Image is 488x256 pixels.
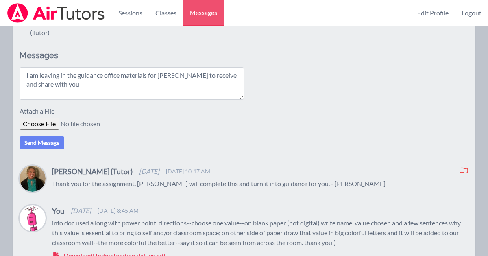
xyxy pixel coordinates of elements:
[190,8,217,18] span: Messages
[20,136,64,149] button: Send Message
[52,166,133,177] h4: [PERSON_NAME] (Tutor)
[166,167,210,175] span: [DATE] 10:17 AM
[20,166,46,192] img: Amy Ayers
[52,205,64,217] h4: You
[20,67,244,100] textarea: I am leaving in the guidance office materials for [PERSON_NAME] to receive and share with you
[15,18,65,37] div: [PERSON_NAME] (Tutor)
[71,206,91,216] span: [DATE]
[52,179,468,188] p: Thank you for the assignment. [PERSON_NAME] will complete this and turn it into guidance for you....
[20,205,46,231] img: Charlie Dickens
[7,3,105,23] img: Airtutors Logo
[20,106,59,118] label: Attach a File
[98,207,139,215] span: [DATE] 8:45 AM
[20,50,244,61] h2: Messages
[139,166,159,176] span: [DATE]
[52,218,468,247] p: info doc used a long with power point. directions--choose one value--on blank paper (not digital)...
